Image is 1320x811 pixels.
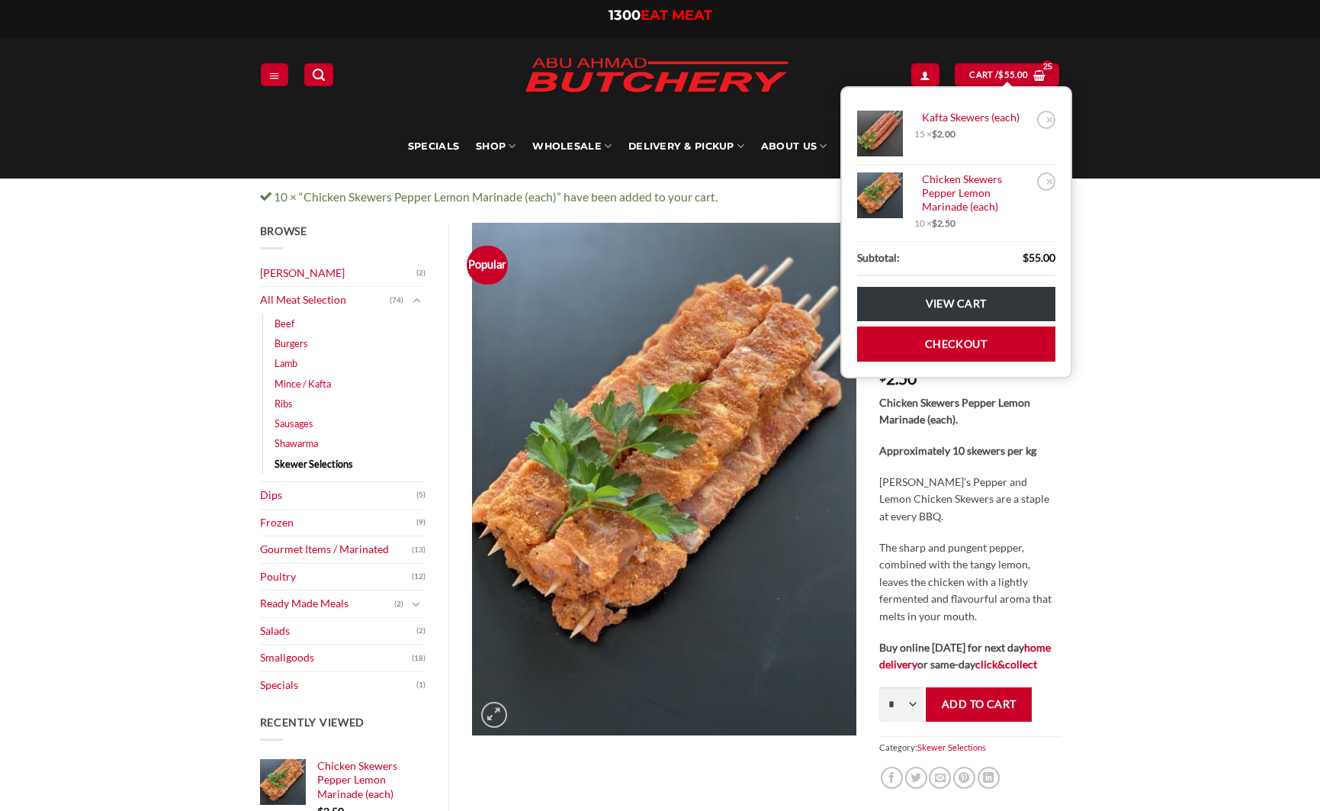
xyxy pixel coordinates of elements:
[917,742,986,752] a: Skewer Selections
[879,370,886,382] span: $
[249,188,1072,207] div: 10 × “Chicken Skewers Pepper Lemon Marinade (each)” have been added to your cart.
[879,474,1060,526] p: [PERSON_NAME]’s Pepper and Lemon Chicken Skewers are a staple at every BBQ.
[260,716,365,729] span: Recently Viewed
[857,287,1055,321] a: View cart
[275,414,313,433] a: Sausages
[1023,251,1029,264] span: $
[304,63,333,85] a: Search
[932,128,937,140] span: $
[481,702,507,728] a: Zoom
[761,114,827,179] a: About Us
[260,645,413,671] a: Smallgoods
[275,454,353,474] a: Skewer Selections
[275,333,308,353] a: Burgers
[260,536,413,563] a: Gourmet Items / Marinated
[998,69,1028,79] bdi: 55.00
[857,249,900,267] strong: Subtotal:
[472,223,856,735] img: Chicken Skewers Pepper Lemon Marinade (each)
[932,217,955,229] bdi: 2.50
[1037,172,1055,191] a: Remove Chicken Skewers Pepper Lemon Marinade (each) from cart
[932,128,955,140] bdi: 2.00
[911,63,939,85] a: Login
[914,217,955,230] span: 10 ×
[955,63,1059,85] a: View cart
[275,394,293,414] a: Ribs
[260,618,417,645] a: Salads
[879,396,1030,426] strong: Chicken Skewers Pepper Lemon Marinade (each).
[317,759,397,800] span: Chicken Skewers Pepper Lemon Marinade (each)
[914,172,1033,214] a: Chicken Skewers Pepper Lemon Marinade (each)
[929,767,951,789] a: Email to a Friend
[879,539,1060,626] p: The sharp and pungent pepper, combined with the tangy lemon, leaves the chicken with a lightly fe...
[879,641,1051,671] strong: Buy online [DATE] for next day or same-day
[260,287,390,314] a: All Meat Selection
[260,672,417,699] a: Specials
[879,444,1036,457] strong: Approximately 10 skewers per kg
[260,260,417,287] a: [PERSON_NAME]
[969,68,1028,82] span: Cart /
[260,591,395,617] a: Ready Made Meals
[926,687,1032,722] button: Add to cart
[416,674,426,697] span: (1)
[881,767,903,789] a: Share on Facebook
[416,620,426,642] span: (2)
[407,596,426,613] button: Toggle
[532,114,612,179] a: Wholesale
[879,368,917,388] bdi: 2.50
[1037,111,1055,129] a: Remove Kafta Skewers (each) from cart
[953,767,975,789] a: Pin on Pinterest
[879,736,1060,758] span: Category:
[412,647,426,670] span: (18)
[275,353,297,373] a: Lamb
[978,767,1000,789] a: Share on LinkedIn
[932,217,937,229] span: $
[317,759,426,801] a: Chicken Skewers Pepper Lemon Marinade (each)
[628,114,744,179] a: Delivery & Pickup
[275,433,318,453] a: Shawarma
[275,314,294,333] a: Beef
[609,7,641,24] span: 1300
[407,292,426,309] button: Toggle
[512,47,801,105] img: Abu Ahmad Butchery
[1023,251,1055,264] bdi: 55.00
[408,114,459,179] a: Specials
[914,128,955,140] span: 15 ×
[412,539,426,562] span: (13)
[275,374,331,394] a: Mince / Kafta
[261,63,288,85] a: Menu
[416,511,426,534] span: (9)
[609,7,712,24] a: 1300EAT MEAT
[412,565,426,588] span: (12)
[641,7,712,24] span: EAT MEAT
[260,224,307,237] span: Browse
[998,68,1004,82] span: $
[914,111,1033,124] a: Kafta Skewers (each)
[975,658,1037,671] a: click&collect
[260,564,413,591] a: Poultry
[476,114,515,179] a: SHOP
[260,510,417,536] a: Frozen
[390,289,403,312] span: (74)
[857,327,1055,361] a: Checkout
[905,767,927,789] a: Share on Twitter
[416,262,426,285] span: (2)
[416,484,426,507] span: (5)
[260,482,417,509] a: Dips
[394,593,403,616] span: (2)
